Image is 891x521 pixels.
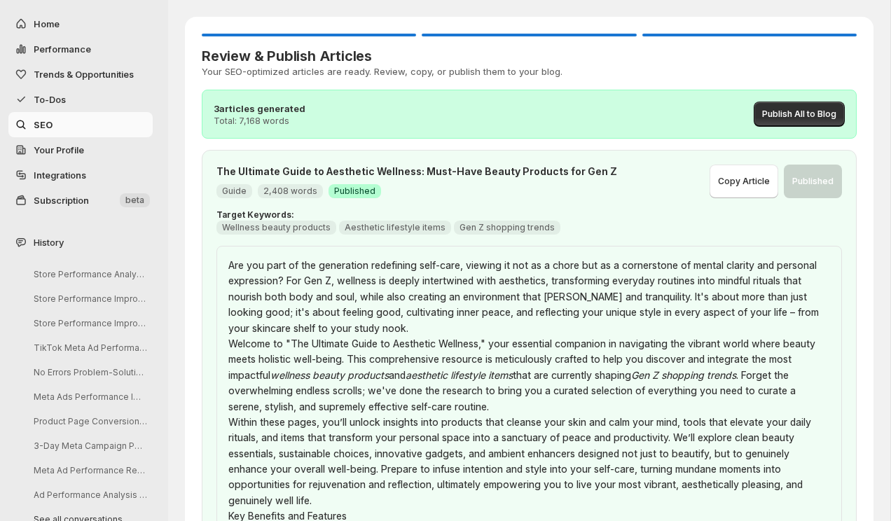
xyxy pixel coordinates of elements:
[22,361,156,383] button: No Errors Problem-Solution Ad Creatives
[270,369,389,381] em: wellness beauty products
[34,235,64,249] span: History
[228,336,830,415] p: Welcome to "The Ultimate Guide to Aesthetic Wellness," your essential companion in navigating the...
[228,415,830,508] p: Within these pages, you’ll unlock insights into products that cleanse your skin and calm your min...
[222,186,247,197] span: Guide
[214,102,305,116] p: 3 articles generated
[406,369,513,381] em: aesthetic lifestyle items
[125,195,144,206] span: beta
[34,119,53,130] span: SEO
[222,222,331,233] span: Wellness beauty products
[8,188,153,213] button: Subscription
[710,165,778,198] button: Copy Article
[345,222,445,233] span: Aesthetic lifestyle items
[216,165,710,179] h4: The Ultimate Guide to Aesthetic Wellness: Must-Have Beauty Products for Gen Z
[22,410,156,432] button: Product Page Conversion Improvement
[8,87,153,112] button: To-Dos
[34,144,84,155] span: Your Profile
[8,36,153,62] button: Performance
[228,258,830,336] p: Are you part of the generation redefining self-care, viewing it not as a chore but as a cornersto...
[22,459,156,481] button: Meta Ad Performance Report Request
[216,209,842,221] p: Target Keywords:
[34,69,134,80] span: Trends & Opportunities
[22,484,156,506] button: Ad Performance Analysis & Recommendations
[8,11,153,36] button: Home
[8,62,153,87] button: Trends & Opportunities
[34,43,91,55] span: Performance
[202,48,857,64] h3: Review & Publish Articles
[34,169,86,181] span: Integrations
[34,94,66,105] span: To-Dos
[718,176,770,187] span: Copy Article
[8,162,153,188] a: Integrations
[202,64,857,78] p: Your SEO-optimized articles are ready. Review, copy, or publish them to your blog.
[214,116,305,127] p: Total: 7,168 words
[8,137,153,162] a: Your Profile
[22,263,156,285] button: Store Performance Analysis and Recommendations
[34,18,60,29] span: Home
[22,337,156,359] button: TikTok Meta Ad Performance Analysis
[8,112,153,137] a: SEO
[34,195,89,206] span: Subscription
[762,109,836,120] span: Publish All to Blog
[460,222,555,233] span: Gen Z shopping trends
[334,186,375,197] span: Published
[754,102,845,127] button: Publish All to Blog
[263,186,317,197] span: 2,408 words
[631,369,736,381] em: Gen Z shopping trends
[22,288,156,310] button: Store Performance Improvement Strategy
[22,435,156,457] button: 3-Day Meta Campaign Performance Analysis
[22,312,156,334] button: Store Performance Improvement Analysis
[22,386,156,408] button: Meta Ads Performance Improvement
